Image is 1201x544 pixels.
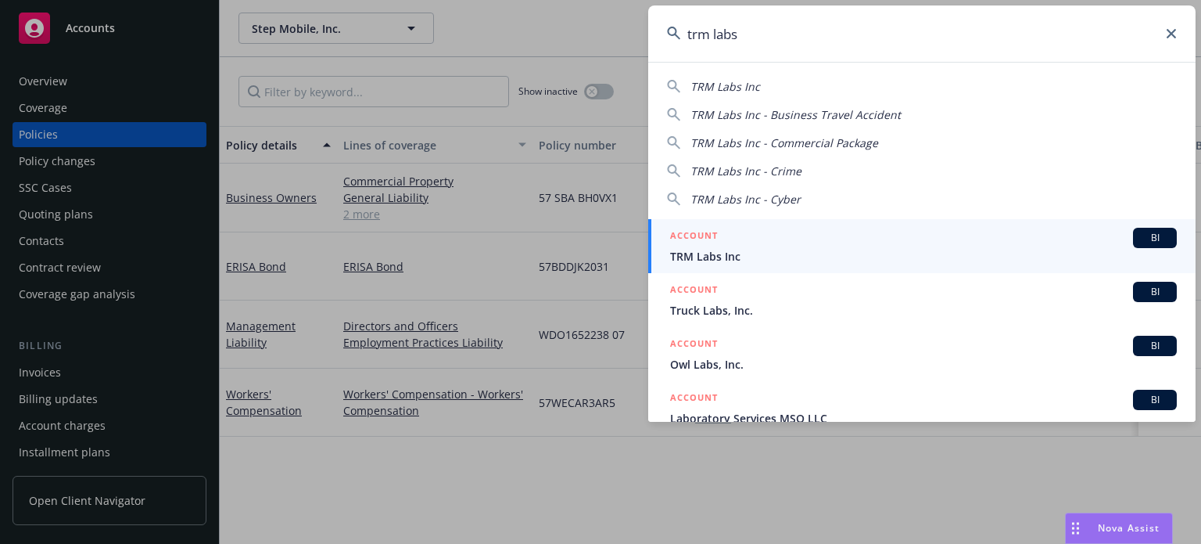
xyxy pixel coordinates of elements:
[648,273,1196,327] a: ACCOUNTBITruck Labs, Inc.
[1065,513,1173,544] button: Nova Assist
[1139,285,1171,299] span: BI
[670,390,718,409] h5: ACCOUNT
[670,356,1177,373] span: Owl Labs, Inc.
[690,107,901,122] span: TRM Labs Inc - Business Travel Accident
[690,135,878,150] span: TRM Labs Inc - Commercial Package
[1139,393,1171,407] span: BI
[648,219,1196,273] a: ACCOUNTBITRM Labs Inc
[648,381,1196,452] a: ACCOUNTBILaboratory Services MSO LLC
[670,282,718,301] h5: ACCOUNT
[1098,521,1160,535] span: Nova Assist
[690,192,801,207] span: TRM Labs Inc - Cyber
[648,5,1196,62] input: Search...
[670,336,718,355] h5: ACCOUNT
[670,248,1177,265] span: TRM Labs Inc
[690,79,760,94] span: TRM Labs Inc
[1139,339,1171,353] span: BI
[1139,231,1171,245] span: BI
[670,228,718,247] h5: ACCOUNT
[1066,513,1085,543] div: Drag to move
[648,327,1196,381] a: ACCOUNTBIOwl Labs, Inc.
[670,302,1177,319] span: Truck Labs, Inc.
[690,164,801,178] span: TRM Labs Inc - Crime
[670,410,1177,427] span: Laboratory Services MSO LLC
